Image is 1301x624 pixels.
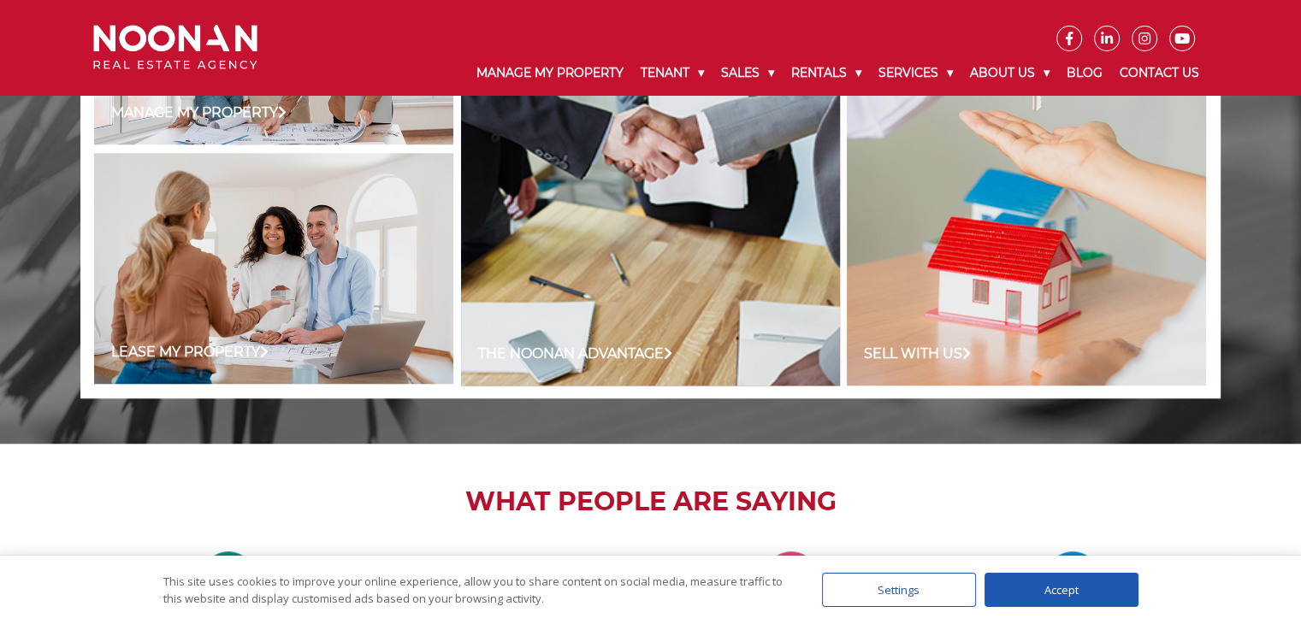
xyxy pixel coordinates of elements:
a: Blog [1058,51,1111,95]
div: Settings [822,573,976,607]
img: Noonan Real Estate Agency [93,25,257,70]
a: Lease my Property [111,342,269,362]
a: Tenant [632,51,713,95]
div: Accept [985,573,1138,607]
img: kevin foo profile picture [201,551,256,606]
h2: What People are Saying [80,486,1221,517]
a: Manage My Property [468,51,632,95]
a: Rentals [783,51,870,95]
a: The Noonan Advantage [478,344,672,364]
img: Salni Pillay profile picture [1045,551,1100,606]
a: Sales [713,51,783,95]
a: Manage my Property [111,103,287,123]
a: Services [870,51,961,95]
img: Ashim Budhathoki chhetri profile picture [482,551,537,606]
img: marlyn whitworth profile picture [764,551,819,606]
a: Sell with us [864,344,971,364]
a: About Us [961,51,1058,95]
a: Contact Us [1111,51,1208,95]
div: This site uses cookies to improve your online experience, allow you to share content on social me... [163,573,788,607]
